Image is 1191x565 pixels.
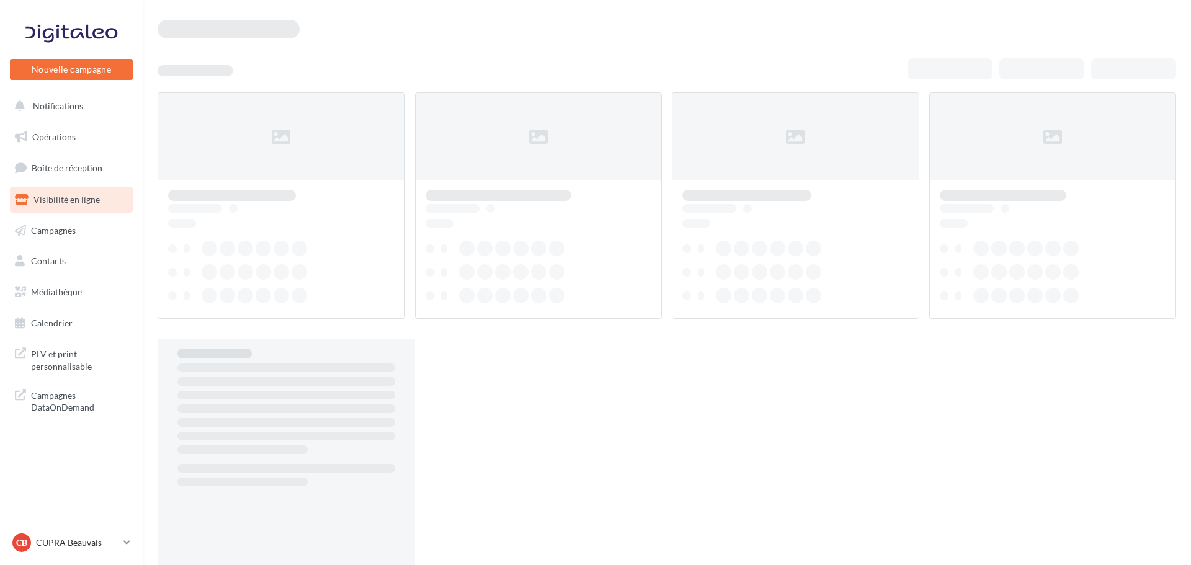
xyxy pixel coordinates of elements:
span: Opérations [32,131,76,142]
a: Visibilité en ligne [7,187,135,213]
a: Contacts [7,248,135,274]
span: Visibilité en ligne [33,194,100,205]
a: CB CUPRA Beauvais [10,531,133,554]
p: CUPRA Beauvais [36,536,118,549]
span: CB [16,536,27,549]
span: Médiathèque [31,287,82,297]
a: Opérations [7,124,135,150]
button: Nouvelle campagne [10,59,133,80]
span: Contacts [31,256,66,266]
a: Médiathèque [7,279,135,305]
a: Campagnes [7,218,135,244]
button: Notifications [7,93,130,119]
a: Boîte de réception [7,154,135,181]
a: Campagnes DataOnDemand [7,382,135,419]
span: Boîte de réception [32,162,102,173]
a: PLV et print personnalisable [7,340,135,377]
span: Calendrier [31,318,73,328]
a: Calendrier [7,310,135,336]
span: PLV et print personnalisable [31,345,128,372]
span: Notifications [33,100,83,111]
span: Campagnes [31,225,76,235]
span: Campagnes DataOnDemand [31,387,128,414]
